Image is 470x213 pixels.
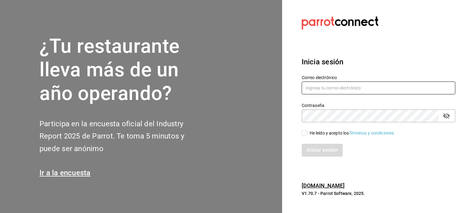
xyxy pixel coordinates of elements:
[302,182,345,189] a: [DOMAIN_NAME]
[39,35,205,105] h1: ¿Tu restaurante lleva más de un año operando?
[39,118,205,155] h2: Participa en la encuesta oficial del Industry Report 2025 de Parrot. Te toma 5 minutos y puede se...
[349,131,395,135] a: Términos y condiciones.
[302,75,455,80] label: Correo electrónico
[302,56,455,67] h3: Inicia sesión
[441,111,452,121] button: passwordField
[39,169,91,177] a: Ir a la encuesta
[302,190,455,196] p: V1.70.7 - Parrot Software, 2025.
[302,103,455,108] label: Contraseña
[302,82,455,94] input: Ingresa tu correo electrónico
[310,130,395,136] div: He leído y acepto los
